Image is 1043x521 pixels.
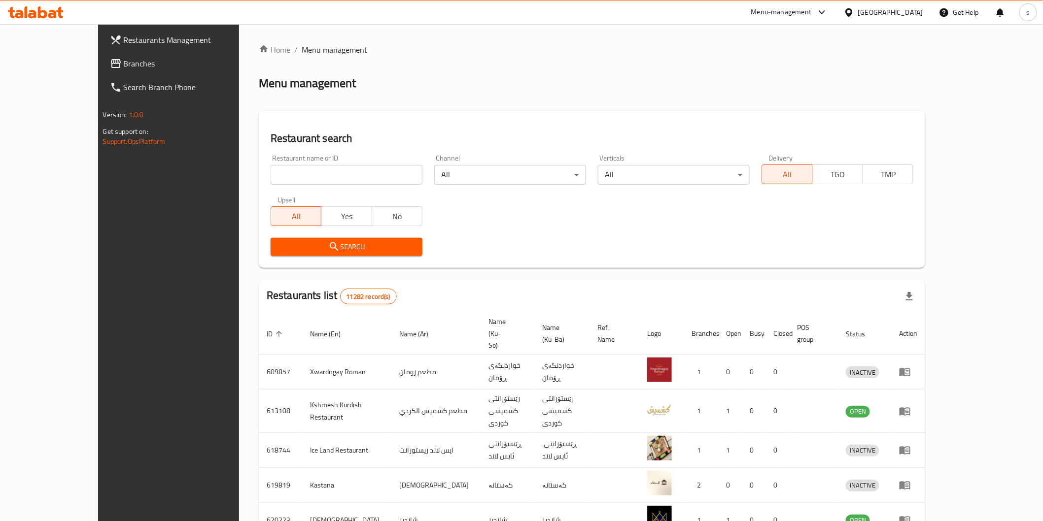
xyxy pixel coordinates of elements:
[481,433,534,468] td: ڕێستۆرانتی ئایس لاند
[321,206,372,226] button: Yes
[647,397,672,422] img: Kshmesh Kurdish Restaurant
[765,390,789,433] td: 0
[259,468,302,503] td: 619819
[812,164,863,184] button: TGO
[391,390,481,433] td: مطعم كشميش الكردي
[259,433,302,468] td: 618744
[102,52,272,75] a: Branches
[302,390,391,433] td: Kshmesh Kurdish Restaurant
[481,390,534,433] td: رێستۆرانتی کشمیشى كوردى
[102,28,272,52] a: Restaurants Management
[103,125,148,138] span: Get support on:
[765,355,789,390] td: 0
[898,285,921,308] div: Export file
[742,433,765,468] td: 0
[846,406,870,418] div: OPEN
[598,165,750,185] div: All
[302,433,391,468] td: Ice Land Restaurant
[340,289,397,304] div: Total records count
[278,196,296,203] label: Upsell
[124,81,264,93] span: Search Branch Phone
[399,328,441,340] span: Name (Ar)
[742,313,765,355] th: Busy
[542,322,578,345] span: Name (Ku-Ba)
[259,355,302,390] td: 609857
[391,433,481,468] td: ايس لاند ريستورانت
[684,355,718,390] td: 1
[275,209,317,224] span: All
[899,444,917,456] div: Menu
[434,165,586,185] div: All
[647,471,672,495] img: Kastana
[391,355,481,390] td: مطعم رومان
[846,480,879,491] span: INACTIVE
[765,313,789,355] th: Closed
[846,445,879,456] div: INACTIVE
[718,313,742,355] th: Open
[762,164,812,184] button: All
[684,390,718,433] td: 1
[372,206,422,226] button: No
[718,355,742,390] td: 0
[534,390,590,433] td: رێستۆرانتی کشمیشى كوردى
[684,313,718,355] th: Branches
[259,44,925,56] nav: breadcrumb
[766,167,808,182] span: All
[846,406,870,417] span: OPEN
[597,322,627,345] span: Ref. Name
[891,313,925,355] th: Action
[863,164,913,184] button: TMP
[867,167,909,182] span: TMP
[647,358,672,382] img: Xwardngay Roman
[124,58,264,69] span: Branches
[684,433,718,468] td: 1
[846,367,879,378] span: INACTIVE
[278,241,415,253] span: Search
[846,480,879,491] div: INACTIVE
[302,355,391,390] td: Xwardngay Roman
[310,328,353,340] span: Name (En)
[294,44,298,56] li: /
[267,288,397,304] h2: Restaurants list
[858,7,923,18] div: [GEOGRAPHIC_DATA]
[742,390,765,433] td: 0
[481,468,534,503] td: کەستانە
[1026,7,1030,18] span: s
[271,238,422,256] button: Search
[846,445,879,456] span: INACTIVE
[103,108,127,121] span: Version:
[129,108,144,121] span: 1.0.0
[684,468,718,503] td: 2
[271,165,422,185] input: Search for restaurant name or ID..
[765,433,789,468] td: 0
[534,468,590,503] td: کەستانە
[325,209,368,224] span: Yes
[259,390,302,433] td: 613108
[718,433,742,468] td: 1
[102,75,272,99] a: Search Branch Phone
[899,479,917,491] div: Menu
[391,468,481,503] td: [DEMOGRAPHIC_DATA]
[718,468,742,503] td: 0
[271,131,913,146] h2: Restaurant search
[259,75,356,91] h2: Menu management
[302,44,367,56] span: Menu management
[259,44,290,56] a: Home
[302,468,391,503] td: Kastana
[488,316,522,351] span: Name (Ku-So)
[341,292,396,301] span: 11282 record(s)
[718,390,742,433] td: 1
[846,328,878,340] span: Status
[376,209,418,224] span: No
[271,206,321,226] button: All
[899,366,917,378] div: Menu
[797,322,826,345] span: POS group
[742,468,765,503] td: 0
[639,313,684,355] th: Logo
[267,328,285,340] span: ID
[103,135,166,148] a: Support.OpsPlatform
[124,34,264,46] span: Restaurants Management
[768,155,793,162] label: Delivery
[765,468,789,503] td: 0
